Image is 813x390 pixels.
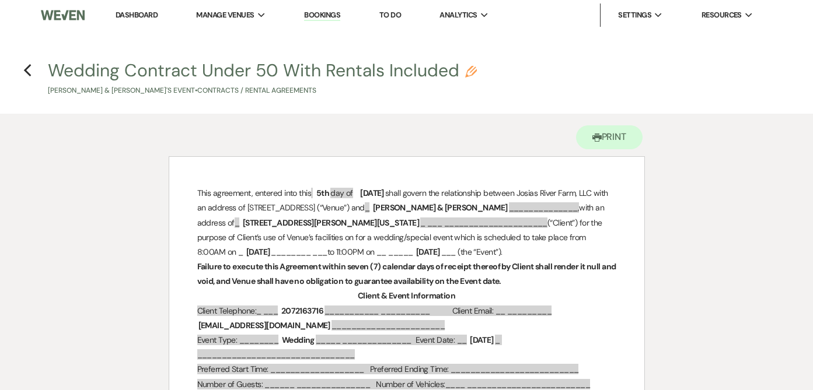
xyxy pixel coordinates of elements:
[316,335,467,345] span: _____ ______________ Event Date: __
[197,335,279,345] span: Event Type: ________
[332,320,445,331] span: _______________________
[197,305,278,316] span: Client Telephone:_ ___
[197,186,616,259] p: This agreement, entered into this shall govern the relationship between Josias River Farm, LLC wi...
[469,333,495,347] span: [DATE]
[197,261,617,286] strong: Failure to execute this Agreement within seven (7) calendar days of receipt thereof by Client sha...
[197,379,590,389] span: Number of Guests: ______ _______________ Number of Vehicles:____ _________________________
[439,9,477,21] span: Analytics
[245,245,271,259] span: [DATE]
[420,217,547,228] span: _ ___ _____________________
[304,10,340,21] a: Bookings
[324,305,552,316] span: ___________ __________ Client Email: __ _________
[379,10,401,20] a: To Do
[702,9,742,21] span: Resources
[235,217,239,228] span: _
[359,187,385,200] span: [DATE]
[365,202,369,213] span: _
[48,62,477,96] button: Wedding Contract Under 50 With Rentals Included[PERSON_NAME] & [PERSON_NAME]'s Event•Contracts / ...
[48,85,477,96] p: [PERSON_NAME] & [PERSON_NAME]'s Event • Contracts / Rental Agreements
[242,216,420,230] span: [STREET_ADDRESS][PERSON_NAME][US_STATE]
[509,202,580,213] span: ______________,
[358,290,455,301] strong: Client & Event Information
[197,319,332,332] span: [EMAIL_ADDRESS][DOMAIN_NAME]
[315,187,330,200] span: 5th
[576,125,643,149] button: Print
[281,333,316,347] span: Wedding
[116,10,158,20] a: Dashboard
[41,3,85,27] img: Weven Logo
[196,9,254,21] span: Manage Venues
[280,304,324,318] span: 2072163716
[618,9,651,21] span: Settings
[197,364,579,374] span: Preferred Start Time: ___________________ Preferred Ending Time: __________________________
[330,188,353,198] span: day of
[372,201,509,215] span: [PERSON_NAME] & [PERSON_NAME]
[415,245,441,259] span: [DATE]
